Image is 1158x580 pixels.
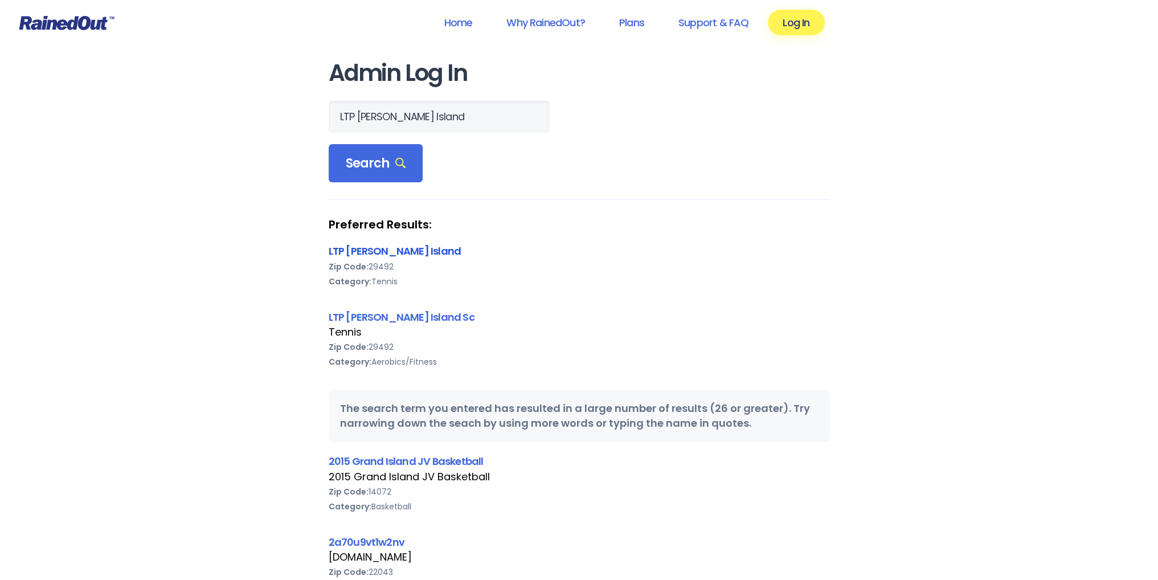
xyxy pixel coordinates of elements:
div: The search term you entered has resulted in a large number of results (26 or greater). Try narrow... [329,390,830,442]
b: Zip Code: [329,486,369,497]
input: Search Orgs… [329,101,550,133]
a: LTP [PERSON_NAME] Island Sc [329,310,474,324]
h1: Admin Log In [329,60,830,86]
a: Why RainedOut? [492,10,600,35]
a: LTP [PERSON_NAME] Island [329,244,461,258]
div: Tennis [329,274,830,289]
b: Category: [329,356,371,367]
div: LTP [PERSON_NAME] Island [329,243,830,259]
div: LTP [PERSON_NAME] Island Sc [329,309,830,325]
div: 2015 Grand Island JV Basketball [329,469,830,484]
div: 29492 [329,259,830,274]
strong: Preferred Results: [329,217,830,232]
div: [DOMAIN_NAME] [329,550,830,565]
b: Category: [329,501,371,512]
a: Home [429,10,487,35]
a: Plans [604,10,659,35]
div: Tennis [329,325,830,340]
b: Category: [329,276,371,287]
div: Aerobics/Fitness [329,354,830,369]
b: Zip Code: [329,566,369,578]
div: 29492 [329,340,830,354]
div: Basketball [329,499,830,514]
a: 2a70u9vt1w2nv [329,535,404,549]
a: Support & FAQ [664,10,763,35]
div: 2a70u9vt1w2nv [329,534,830,550]
a: Log In [768,10,824,35]
b: Zip Code: [329,261,369,272]
div: 14072 [329,484,830,499]
div: 2015 Grand Island JV Basketball [329,454,830,469]
div: Search [329,144,423,183]
span: Search [346,156,406,171]
a: 2015 Grand Island JV Basketball [329,454,484,468]
div: 22043 [329,565,830,579]
b: Zip Code: [329,341,369,353]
